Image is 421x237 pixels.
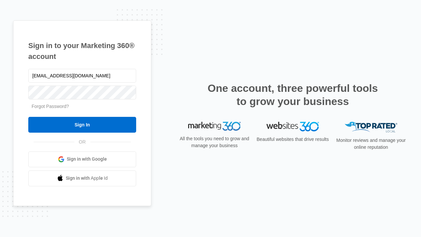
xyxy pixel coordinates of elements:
[28,171,136,186] a: Sign in with Apple Id
[74,139,90,145] span: OR
[266,122,319,131] img: Websites 360
[28,117,136,133] input: Sign In
[188,122,241,131] img: Marketing 360
[334,137,408,151] p: Monitor reviews and manage your online reputation
[28,69,136,83] input: Email
[256,136,330,143] p: Beautiful websites that drive results
[345,122,397,133] img: Top Rated Local
[178,135,251,149] p: All the tools you need to grow and manage your business
[32,104,69,109] a: Forgot Password?
[66,175,108,182] span: Sign in with Apple Id
[67,156,107,163] span: Sign in with Google
[28,40,136,62] h1: Sign in to your Marketing 360® account
[206,82,380,108] h2: One account, three powerful tools to grow your business
[28,151,136,167] a: Sign in with Google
